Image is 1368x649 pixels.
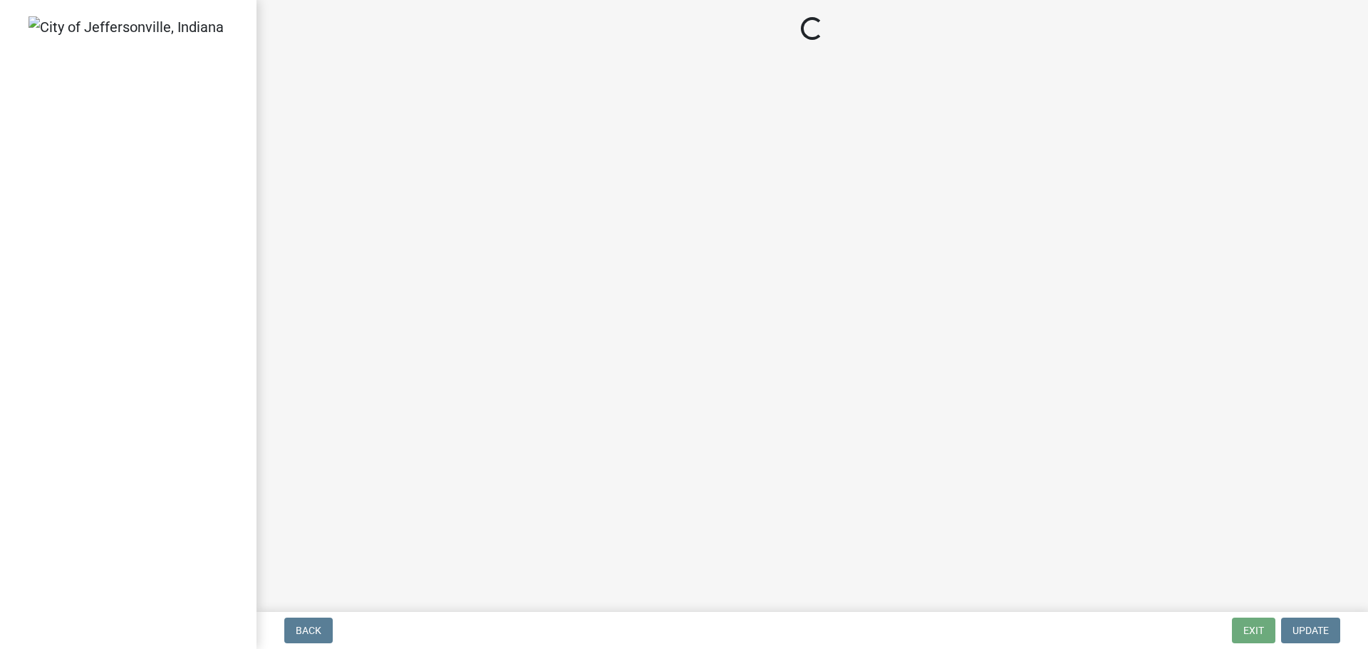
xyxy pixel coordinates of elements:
[1232,618,1275,643] button: Exit
[296,625,321,636] span: Back
[28,16,224,38] img: City of Jeffersonville, Indiana
[1281,618,1340,643] button: Update
[1292,625,1329,636] span: Update
[284,618,333,643] button: Back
